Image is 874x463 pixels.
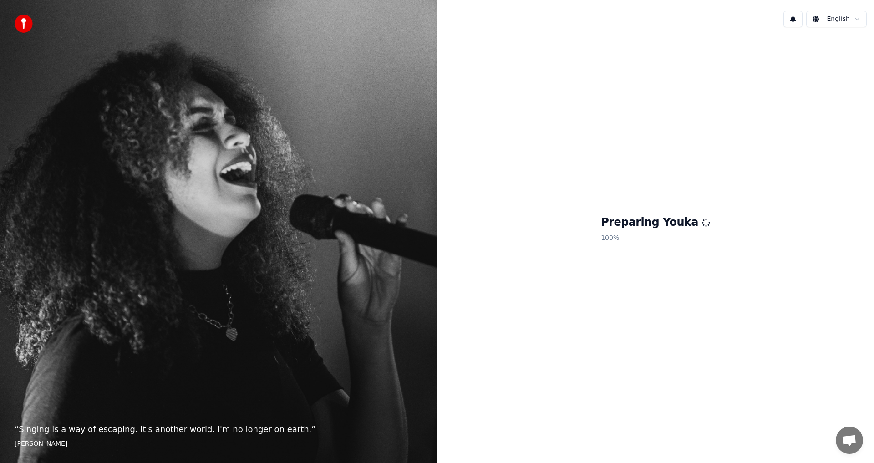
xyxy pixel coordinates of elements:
[836,427,863,454] div: Avatud vestlus
[15,15,33,33] img: youka
[15,439,422,448] footer: [PERSON_NAME]
[15,423,422,436] p: “ Singing is a way of escaping. It's another world. I'm no longer on earth. ”
[601,230,710,246] p: 100 %
[601,215,710,230] h1: Preparing Youka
